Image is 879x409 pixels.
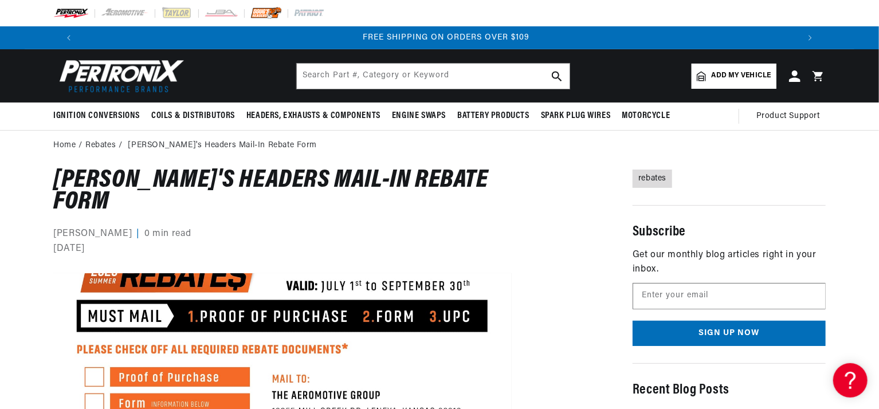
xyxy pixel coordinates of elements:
[616,103,676,129] summary: Motorcycle
[53,139,826,152] nav: breadcrumbs
[87,32,805,44] div: Announcement
[544,64,570,89] button: search button
[756,103,826,130] summary: Product Support
[756,110,820,123] span: Product Support
[535,103,617,129] summary: Spark Plug Wires
[622,110,670,122] span: Motorcycle
[457,110,529,122] span: Battery Products
[246,110,380,122] span: Headers, Exhausts & Components
[53,103,146,129] summary: Ignition Conversions
[633,223,826,242] h5: Subscribe
[633,248,826,277] p: Get our monthly blog articles right in your inbox.
[53,56,185,96] img: Pertronix
[53,110,140,122] span: Ignition Conversions
[57,26,80,49] button: Translation missing: en.sections.announcements.previous_announcement
[87,32,805,44] div: 3 of 3
[25,26,854,49] slideshow-component: Translation missing: en.sections.announcements.announcement_bar
[144,227,191,242] span: 0 min read
[633,284,825,309] input: Email
[241,103,386,129] summary: Headers, Exhausts & Components
[712,70,771,81] span: Add my vehicle
[151,110,235,122] span: Coils & Distributors
[146,103,241,129] summary: Coils & Distributors
[85,139,116,152] a: Rebates
[53,170,512,214] h1: [PERSON_NAME]'s Headers Mail-In Rebate Form
[799,26,822,49] button: Translation missing: en.sections.announcements.next_announcement
[692,64,776,89] a: Add my vehicle
[386,103,452,129] summary: Engine Swaps
[633,170,672,188] a: rebates
[128,139,317,152] li: [PERSON_NAME]'s Headers Mail-In Rebate Form
[633,321,826,347] button: Subscribe
[392,110,446,122] span: Engine Swaps
[633,381,826,400] h5: Recent Blog Posts
[452,103,535,129] summary: Battery Products
[53,242,85,257] time: [DATE]
[53,139,76,152] a: Home
[297,64,570,89] input: Search Part #, Category or Keyword
[363,33,529,42] span: FREE SHIPPING ON ORDERS OVER $109
[53,227,132,242] span: [PERSON_NAME]
[541,110,611,122] span: Spark Plug Wires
